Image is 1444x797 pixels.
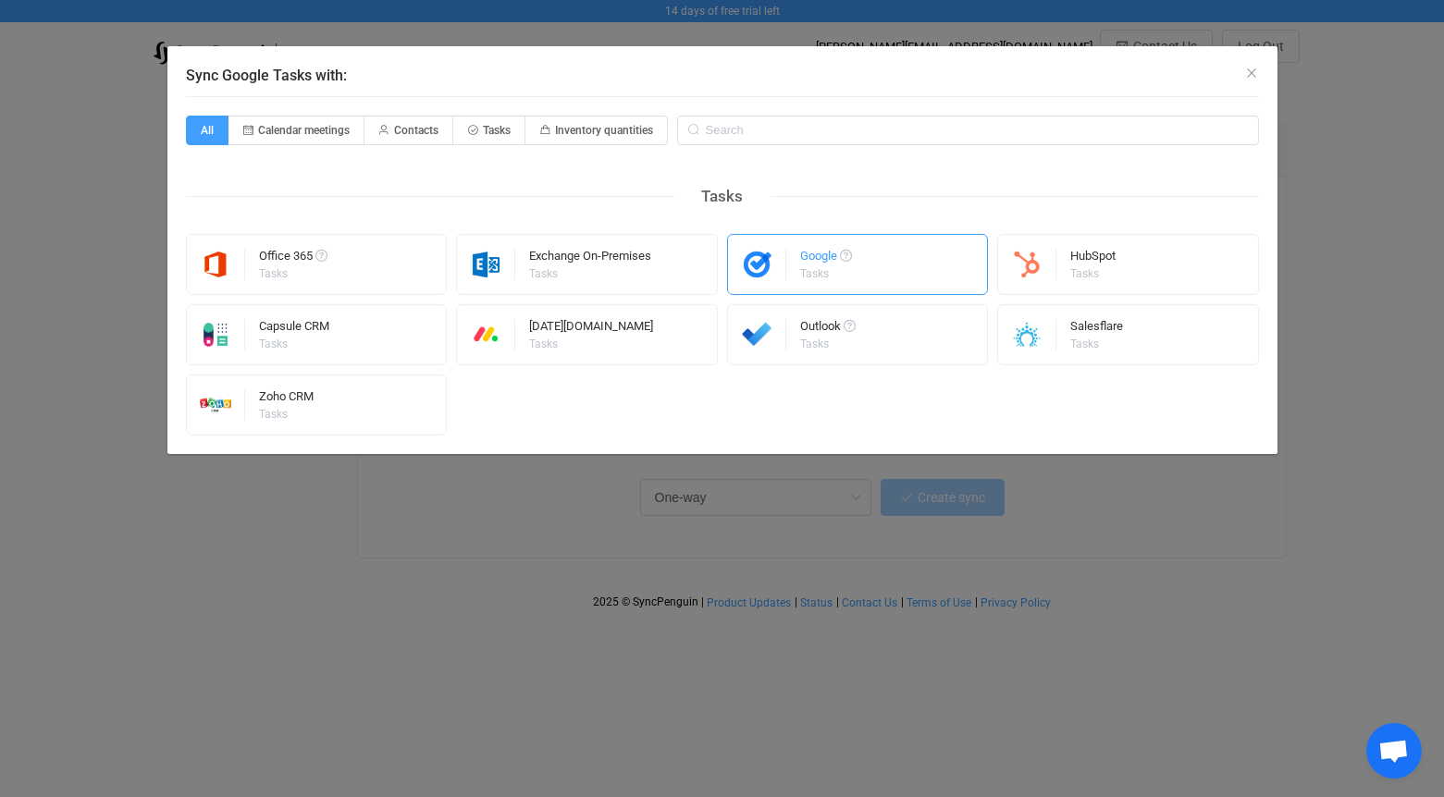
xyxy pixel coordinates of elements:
[259,320,329,338] div: Capsule CRM
[529,320,653,338] div: [DATE][DOMAIN_NAME]
[259,268,325,279] div: Tasks
[800,250,852,268] div: Google
[457,249,515,280] img: exchange.png
[259,250,327,268] div: Office 365
[1366,723,1422,779] a: Open chat
[728,319,786,350] img: microsoft-todo.png
[800,320,856,338] div: Outlook
[1244,65,1259,82] button: Close
[187,389,245,421] img: zoho-crm.png
[728,249,786,280] img: google-tasks.png
[677,116,1259,145] input: Search
[1070,338,1120,349] div: Tasks
[998,249,1056,280] img: hubspot.png
[529,338,650,349] div: Tasks
[800,268,849,279] div: Tasks
[187,249,245,280] img: microsoft365.png
[167,46,1277,454] div: Sync Google Tasks with:
[1070,268,1113,279] div: Tasks
[529,250,651,268] div: Exchange On-Premises
[457,319,515,350] img: monday.png
[673,182,771,211] div: Tasks
[187,319,245,350] img: capsule.png
[259,338,327,349] div: Tasks
[998,319,1056,350] img: salesflare.png
[1070,320,1123,338] div: Salesflare
[529,268,648,279] div: Tasks
[259,390,314,409] div: Zoho CRM
[259,409,311,420] div: Tasks
[1070,250,1116,268] div: HubSpot
[186,67,347,84] span: Sync Google Tasks with:
[800,338,853,349] div: Tasks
